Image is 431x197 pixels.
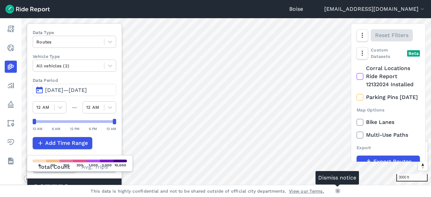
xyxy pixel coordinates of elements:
[396,174,428,182] div: 3000 ft
[5,98,17,110] a: Policy
[357,47,420,60] div: Custom Datasets
[33,84,116,96] button: [DATE]—[DATE]
[5,5,50,13] img: Ride Report
[33,184,79,193] div: 237,752
[33,53,116,60] label: Vehicle Type
[357,131,420,139] label: Multi-Use Paths
[373,158,411,166] span: Export Routes
[24,175,53,183] a: Mapbox logo
[375,31,408,39] span: Reset Filters
[357,118,420,126] label: Bike Lanes
[33,77,116,84] label: Data Period
[33,137,92,149] button: Add Time Range
[5,23,17,35] a: Report
[289,188,324,194] a: View our Terms.
[45,139,88,147] span: Add Time Range
[357,107,420,113] div: Map Options
[5,117,17,129] a: Areas
[22,18,431,185] canvas: Map
[66,103,82,111] div: —
[371,29,413,41] button: Reset Filters
[33,126,42,132] div: 12 AM
[357,156,420,168] button: Export Routes
[5,42,17,54] a: Realtime
[324,5,426,13] button: [EMAIL_ADDRESS][DOMAIN_NAME]
[407,50,420,57] div: Beta
[357,144,420,151] div: Export
[357,93,420,101] label: Parking Pins [DATE]
[52,126,60,132] div: 6 AM
[289,5,303,13] a: Boise
[418,161,428,171] button: Reset bearing to north
[33,29,116,36] label: Data Type
[5,155,17,167] a: Datasets
[70,126,79,132] div: 12 PM
[5,79,17,92] a: Analyze
[33,155,116,161] div: Count Type
[5,61,17,73] a: Heatmaps
[106,126,116,132] div: 12 AM
[89,126,97,132] div: 6 PM
[5,136,17,148] a: Health
[45,87,87,93] span: [DATE]—[DATE]
[357,64,420,89] label: Corral Locations Ride Report 12132024 Installed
